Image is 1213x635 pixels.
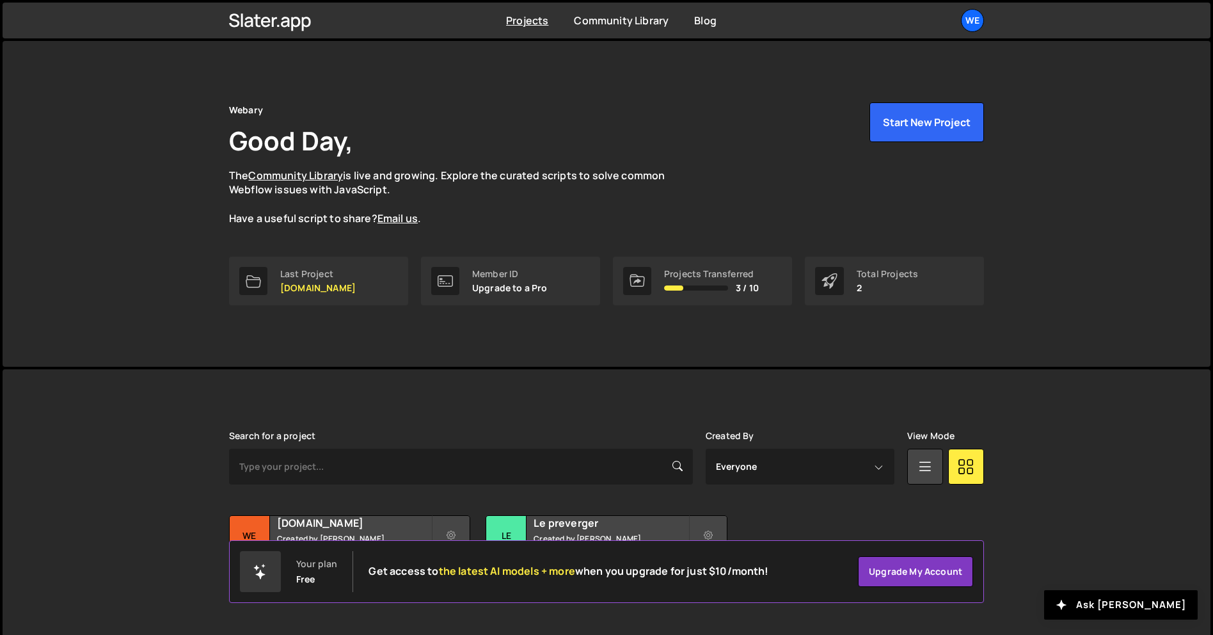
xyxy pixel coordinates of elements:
h1: Good Day, [229,123,353,158]
label: Search for a project [229,431,315,441]
div: Webary [229,102,263,118]
div: Projects Transferred [664,269,759,279]
p: [DOMAIN_NAME] [280,283,356,293]
div: Total Projects [857,269,918,279]
small: Created by [PERSON_NAME][EMAIL_ADDRESS][DOMAIN_NAME] [534,533,688,555]
label: Created By [706,431,754,441]
button: Ask [PERSON_NAME] [1044,590,1198,620]
a: We [DOMAIN_NAME] Created by [PERSON_NAME][EMAIL_ADDRESS][DOMAIN_NAME] 19 pages, last updated by [... [229,515,470,595]
div: Le [486,516,527,556]
p: The is live and growing. Explore the curated scripts to solve common Webflow issues with JavaScri... [229,168,690,226]
div: We [230,516,270,556]
input: Type your project... [229,449,693,485]
div: Member ID [472,269,548,279]
a: Projects [506,13,548,28]
h2: Get access to when you upgrade for just $10/month! [369,565,768,577]
p: Upgrade to a Pro [472,283,548,293]
h2: [DOMAIN_NAME] [277,516,431,530]
span: the latest AI models + more [439,564,575,578]
a: Last Project [DOMAIN_NAME] [229,257,408,305]
a: Le Le preverger Created by [PERSON_NAME][EMAIL_ADDRESS][DOMAIN_NAME] 30 pages, last updated by ab... [486,515,727,595]
span: 3 / 10 [736,283,759,293]
small: Created by [PERSON_NAME][EMAIL_ADDRESS][DOMAIN_NAME] [277,533,431,555]
div: Free [296,574,315,584]
a: Email us [377,211,418,225]
a: Upgrade my account [858,556,973,587]
a: We [961,9,984,32]
div: Your plan [296,559,337,569]
a: Blog [694,13,717,28]
h2: Le preverger [534,516,688,530]
button: Start New Project [869,102,984,142]
label: View Mode [907,431,955,441]
a: Community Library [248,168,343,182]
div: Last Project [280,269,356,279]
a: Community Library [574,13,669,28]
p: 2 [857,283,918,293]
